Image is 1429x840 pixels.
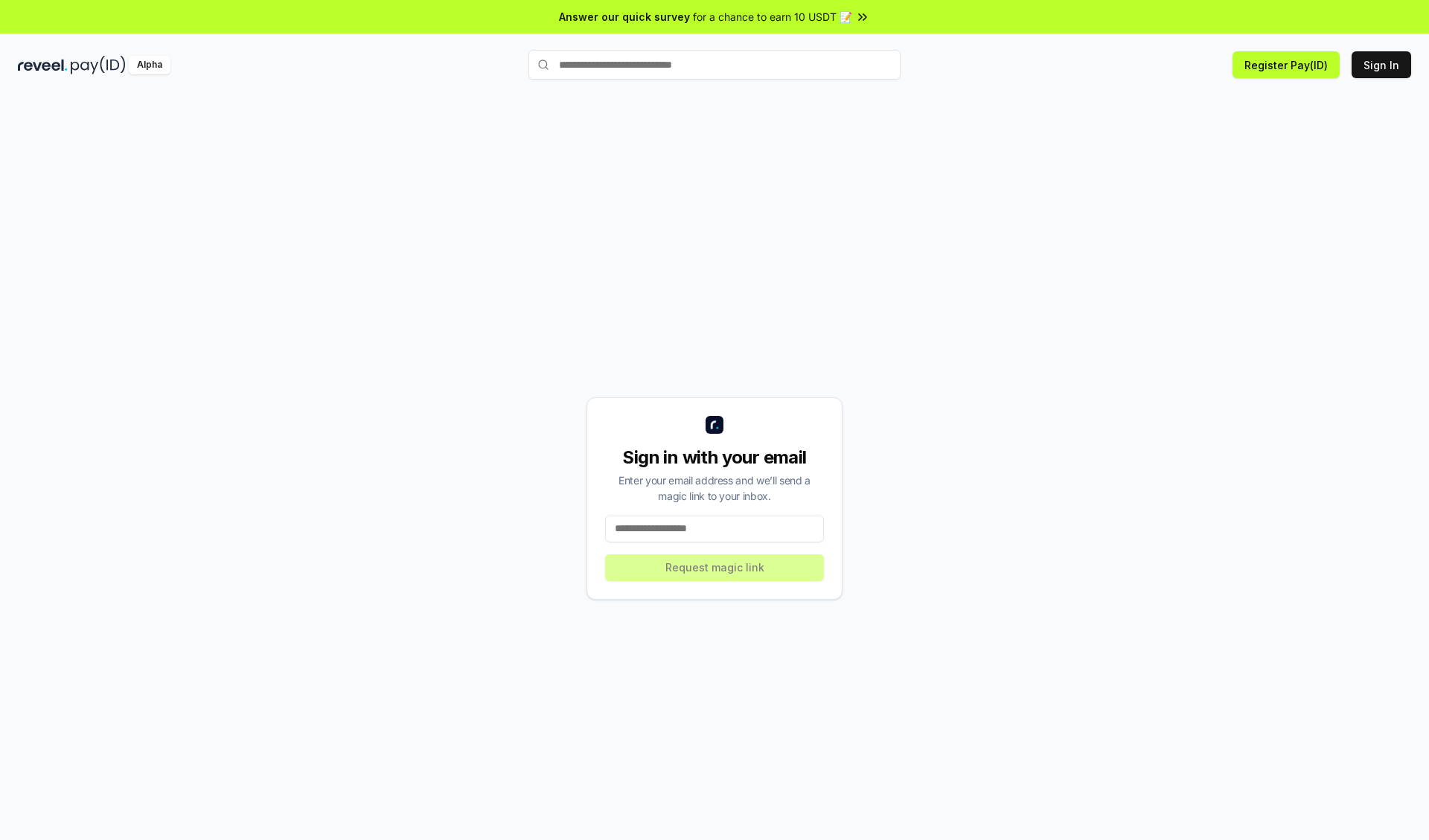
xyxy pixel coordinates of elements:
span: for a chance to earn 10 USDT 📝 [693,9,852,25]
span: Answer our quick survey [559,9,690,25]
button: Sign In [1352,51,1411,78]
button: Register Pay(ID) [1233,51,1340,78]
img: pay_id [71,56,126,74]
div: Sign in with your email [605,446,824,469]
div: Enter your email address and we’ll send a magic link to your inbox. [605,472,824,504]
div: Alpha [129,56,170,74]
img: reveel_dark [18,56,68,74]
img: logo_small [706,416,723,434]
